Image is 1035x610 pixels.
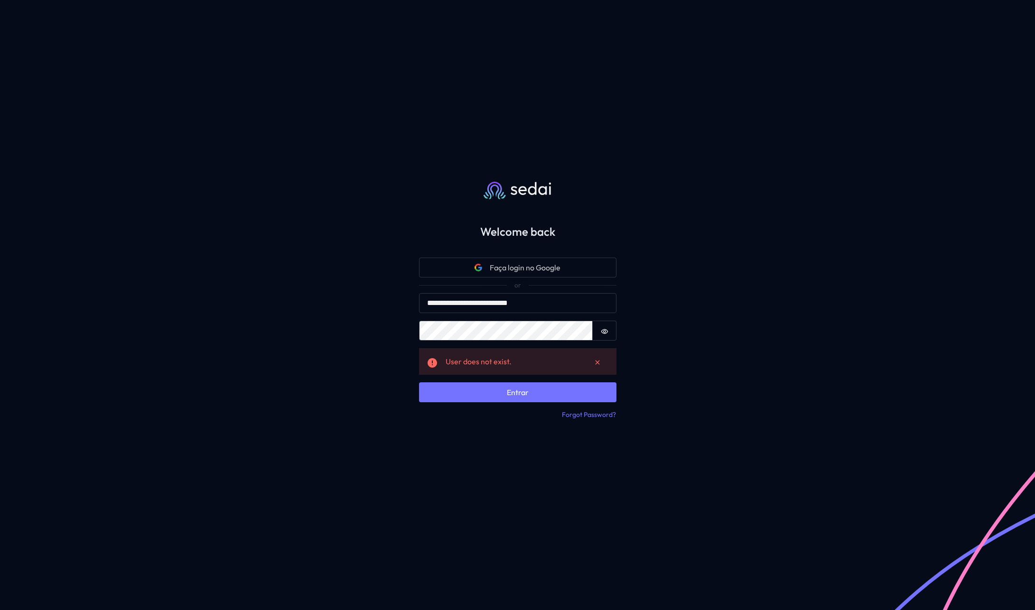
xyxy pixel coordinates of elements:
[490,262,560,273] span: Faça login no Google
[404,225,632,239] h2: Welcome back
[475,264,482,271] svg: Google icon
[561,410,616,420] button: Forgot Password?
[419,382,616,402] button: Entrar
[586,354,609,369] button: Dismiss alert
[446,356,578,367] div: User does not exist.
[419,258,616,277] button: Google iconFaça login no Google
[593,321,616,341] button: Show password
